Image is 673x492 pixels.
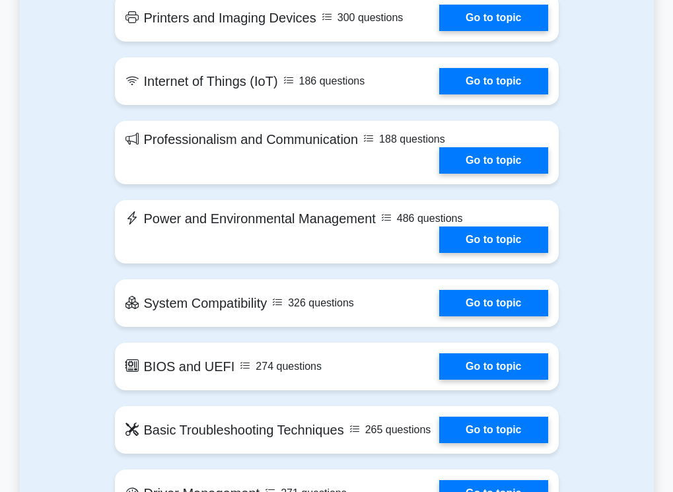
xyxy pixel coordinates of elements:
[439,417,548,443] a: Go to topic
[439,147,548,174] a: Go to topic
[439,353,548,380] a: Go to topic
[439,290,548,316] a: Go to topic
[439,5,548,31] a: Go to topic
[439,227,548,253] a: Go to topic
[439,68,548,94] a: Go to topic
